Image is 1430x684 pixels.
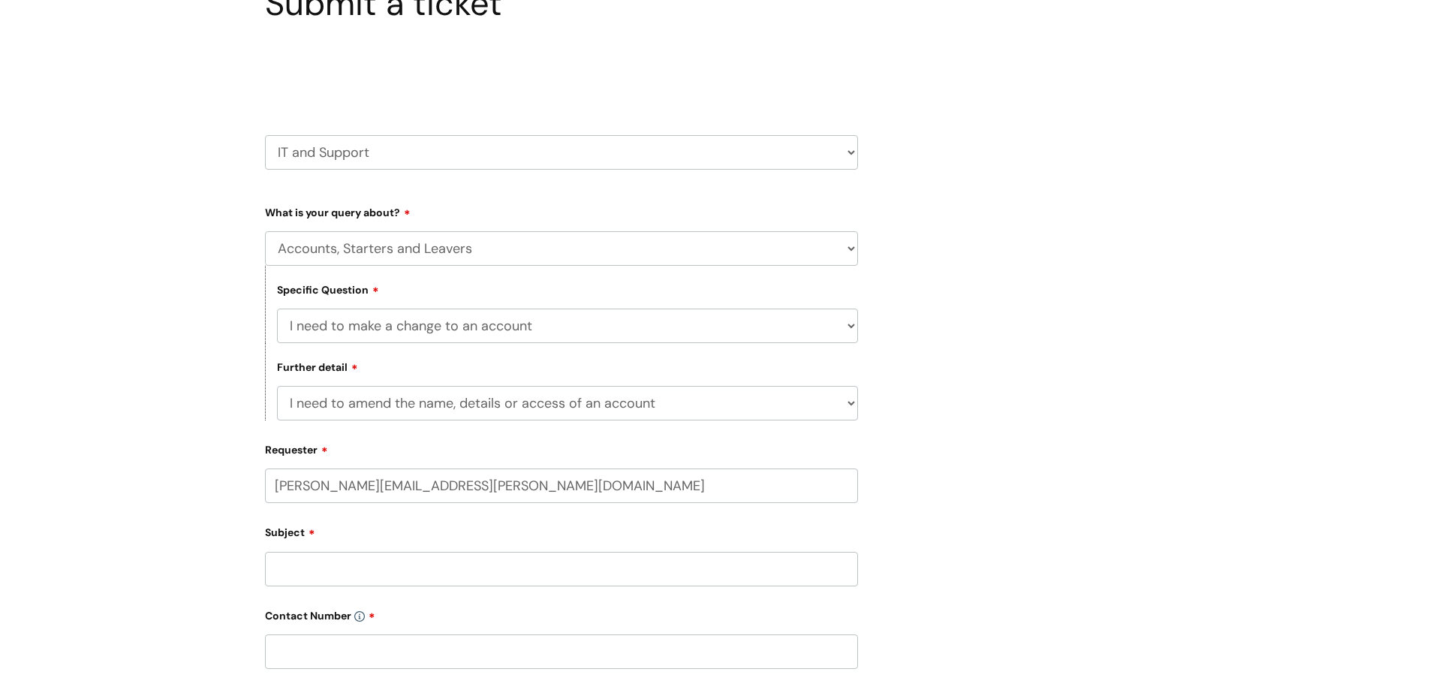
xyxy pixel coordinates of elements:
img: info-icon.svg [354,611,365,622]
label: Contact Number [265,604,858,622]
label: Further detail [277,359,358,374]
label: Requester [265,438,858,457]
label: What is your query about? [265,201,858,219]
label: Subject [265,521,858,539]
input: Email [265,469,858,503]
label: Specific Question [277,282,379,297]
h2: Select issue type [265,59,858,86]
